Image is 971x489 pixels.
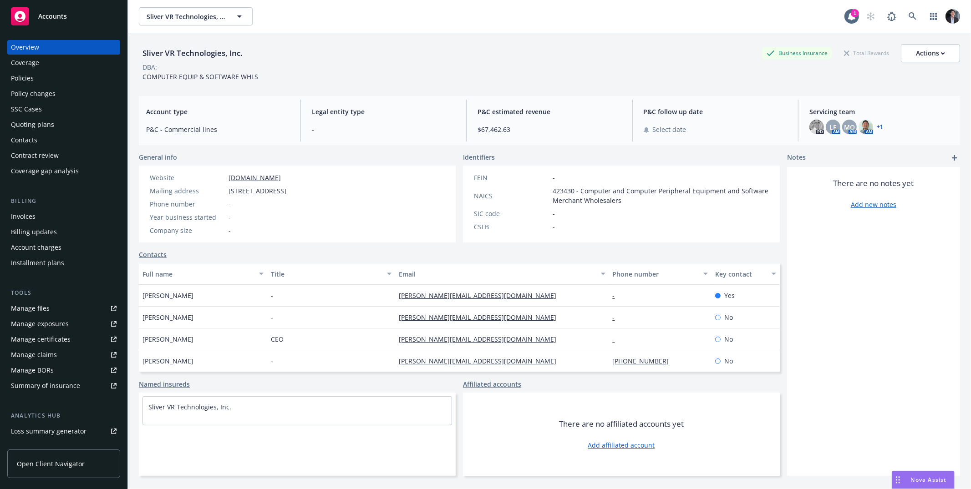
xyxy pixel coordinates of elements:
[150,199,225,209] div: Phone number
[724,334,733,344] span: No
[11,240,61,255] div: Account charges
[7,164,120,178] a: Coverage gap analysis
[7,301,120,316] a: Manage files
[146,125,290,134] span: P&C - Commercial lines
[559,418,684,429] span: There are no affiliated accounts yet
[851,200,896,209] a: Add new notes
[142,72,258,81] span: COMPUTER EQUIP & SOFTWARE WHLS
[7,40,120,55] a: Overview
[229,212,231,222] span: -
[229,173,281,182] a: [DOMAIN_NAME]
[925,7,943,25] a: Switch app
[11,71,34,86] div: Policies
[229,199,231,209] span: -
[7,378,120,393] a: Summary of insurance
[588,440,655,450] a: Add affiliated account
[474,209,549,218] div: SIC code
[7,240,120,255] a: Account charges
[271,291,273,300] span: -
[478,125,621,134] span: $67,462.63
[11,55,39,70] div: Coverage
[7,256,120,270] a: Installment plans
[11,148,59,163] div: Contract review
[463,152,495,162] span: Identifiers
[399,335,564,343] a: [PERSON_NAME][EMAIL_ADDRESS][DOMAIN_NAME]
[142,269,254,279] div: Full name
[399,357,564,365] a: [PERSON_NAME][EMAIL_ADDRESS][DOMAIN_NAME]
[11,209,36,224] div: Invoices
[38,13,67,20] span: Accounts
[11,225,57,239] div: Billing updates
[139,47,246,59] div: Sliver VR Technologies, Inc.
[312,107,455,116] span: Legal entity type
[809,120,824,134] img: photo
[862,7,880,25] a: Start snowing
[553,173,555,182] span: -
[312,125,455,134] span: -
[271,356,273,366] span: -
[883,7,901,25] a: Report a Bug
[229,226,231,235] span: -
[17,459,85,469] span: Open Client Navigator
[724,356,733,366] span: No
[399,291,564,300] a: [PERSON_NAME][EMAIL_ADDRESS][DOMAIN_NAME]
[7,102,120,116] a: SSC Cases
[11,424,86,439] div: Loss summary generator
[271,313,273,322] span: -
[613,313,622,322] a: -
[834,178,914,189] span: There are no notes yet
[150,173,225,182] div: Website
[644,107,787,116] span: P&C follow up date
[474,191,549,201] div: NAICS
[7,117,120,132] a: Quoting plans
[762,47,832,59] div: Business Insurance
[399,313,564,322] a: [PERSON_NAME][EMAIL_ADDRESS][DOMAIN_NAME]
[271,269,382,279] div: Title
[724,313,733,322] span: No
[11,133,37,147] div: Contacts
[463,379,521,389] a: Affiliated accounts
[829,122,836,132] span: LF
[474,173,549,182] div: FEIN
[7,411,120,420] div: Analytics hub
[7,317,120,331] a: Manage exposures
[892,471,904,489] div: Drag to move
[916,45,945,62] div: Actions
[724,291,735,300] span: Yes
[7,209,120,224] a: Invoices
[839,47,894,59] div: Total Rewards
[613,269,698,279] div: Phone number
[147,12,225,21] span: Sliver VR Technologies, Inc.
[478,107,621,116] span: P&C estimated revenue
[553,209,555,218] span: -
[142,334,193,344] span: [PERSON_NAME]
[11,301,50,316] div: Manage files
[653,125,686,134] span: Select date
[139,7,253,25] button: Sliver VR Technologies, Inc.
[395,263,609,285] button: Email
[399,269,595,279] div: Email
[150,212,225,222] div: Year business started
[142,291,193,300] span: [PERSON_NAME]
[7,55,120,70] a: Coverage
[11,164,79,178] div: Coverage gap analysis
[11,256,64,270] div: Installment plans
[7,197,120,206] div: Billing
[142,62,159,72] div: DBA: -
[267,263,396,285] button: Title
[7,86,120,101] a: Policy changes
[229,186,286,196] span: [STREET_ADDRESS]
[877,124,883,130] a: +1
[11,348,57,362] div: Manage claims
[7,133,120,147] a: Contacts
[787,152,806,163] span: Notes
[609,263,712,285] button: Phone number
[11,363,54,378] div: Manage BORs
[7,71,120,86] a: Policies
[142,313,193,322] span: [PERSON_NAME]
[844,122,855,132] span: MQ
[142,356,193,366] span: [PERSON_NAME]
[150,226,225,235] div: Company size
[7,288,120,297] div: Tools
[7,225,120,239] a: Billing updates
